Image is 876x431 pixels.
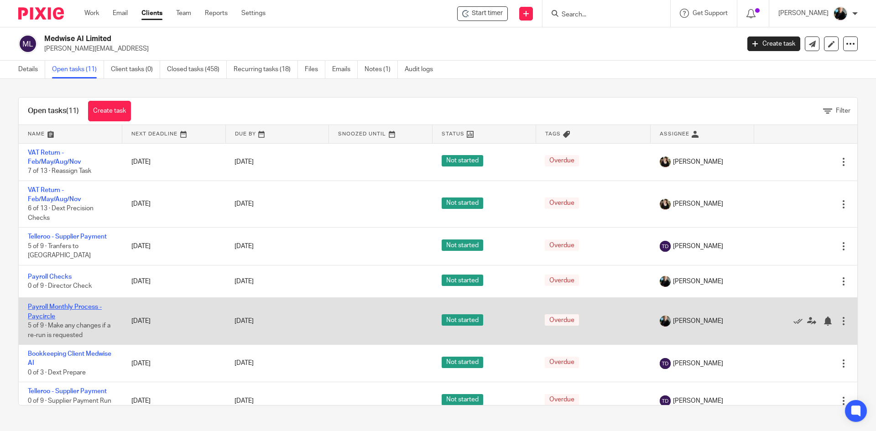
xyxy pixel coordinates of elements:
span: Overdue [545,394,579,405]
a: Files [305,61,325,78]
a: Clients [141,9,162,18]
span: 0 of 9 · Director Check [28,283,92,289]
a: Open tasks (11) [52,61,104,78]
a: Settings [241,9,266,18]
span: Get Support [693,10,728,16]
a: Team [176,9,191,18]
span: [PERSON_NAME] [673,359,723,368]
span: 5 of 9 · Tranfers to [GEOGRAPHIC_DATA] [28,243,91,259]
span: 5 of 9 · Make any changes if a re-run is requested [28,322,110,338]
img: svg%3E [18,34,37,53]
a: Client tasks (0) [111,61,160,78]
h2: Medwise AI Limited [44,34,596,44]
span: (11) [66,107,79,114]
span: [DATE] [235,159,254,165]
span: [PERSON_NAME] [673,242,723,251]
img: Pixie [18,7,64,20]
a: Notes (1) [365,61,398,78]
span: Status [442,131,464,136]
img: Helen%20Campbell.jpeg [660,156,671,167]
a: VAT Return - Feb/May/Aug/Nov [28,150,81,165]
a: Payroll Checks [28,274,72,280]
span: Overdue [545,314,579,326]
a: Create task [747,36,800,51]
span: [PERSON_NAME] [673,396,723,405]
span: Not started [442,394,483,405]
span: Overdue [545,275,579,286]
span: Tags [545,131,561,136]
a: Mark as done [793,317,807,326]
h1: Open tasks [28,106,79,116]
img: nicky-partington.jpg [833,6,848,21]
a: Telleroo - Supplier Payment [28,388,107,395]
span: Not started [442,155,483,166]
td: [DATE] [122,298,226,345]
span: [DATE] [235,278,254,285]
span: Overdue [545,197,579,209]
span: [PERSON_NAME] [673,277,723,286]
td: [DATE] [122,382,226,420]
span: [PERSON_NAME] [673,317,723,326]
a: Details [18,61,45,78]
span: [DATE] [235,243,254,249]
span: Not started [442,314,483,326]
span: Not started [442,275,483,286]
span: Overdue [545,357,579,368]
span: [DATE] [235,201,254,208]
span: Start timer [472,9,503,18]
span: 6 of 13 · Dext Precision Checks [28,206,94,222]
a: Audit logs [405,61,440,78]
img: svg%3E [660,358,671,369]
td: [DATE] [122,228,226,265]
a: Create task [88,101,131,121]
div: Medwise AI Limited [457,6,508,21]
span: 0 of 9 · Supplier Payment Run List [28,398,111,414]
span: [DATE] [235,360,254,367]
a: VAT Return - Feb/May/Aug/Nov [28,187,81,203]
span: Not started [442,197,483,209]
p: [PERSON_NAME][EMAIL_ADDRESS] [44,44,734,53]
span: [PERSON_NAME] [673,157,723,166]
td: [DATE] [122,143,226,181]
span: [DATE] [235,318,254,324]
td: [DATE] [122,345,226,382]
span: [PERSON_NAME] [673,199,723,208]
span: Not started [442,239,483,251]
a: Work [84,9,99,18]
img: Helen%20Campbell.jpeg [660,199,671,210]
a: Bookkeeping Client Medwise AI [28,351,111,366]
img: svg%3E [660,241,671,252]
a: Closed tasks (458) [167,61,227,78]
span: Overdue [545,155,579,166]
span: Snoozed Until [338,131,386,136]
span: 7 of 13 · Reassign Task [28,168,91,174]
a: Telleroo - Supplier Payment [28,234,107,240]
span: Filter [836,108,850,114]
input: Search [561,11,643,19]
a: Emails [332,61,358,78]
span: Not started [442,357,483,368]
img: nicky-partington.jpg [660,276,671,287]
p: [PERSON_NAME] [778,9,829,18]
a: Recurring tasks (18) [234,61,298,78]
td: [DATE] [122,181,226,228]
span: [DATE] [235,398,254,404]
td: [DATE] [122,265,226,297]
img: nicky-partington.jpg [660,316,671,327]
img: svg%3E [660,395,671,406]
span: Overdue [545,239,579,251]
span: 0 of 3 · Dext Prepare [28,369,86,376]
a: Payroll Monthly Process - Paycircle [28,304,102,319]
a: Email [113,9,128,18]
a: Reports [205,9,228,18]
